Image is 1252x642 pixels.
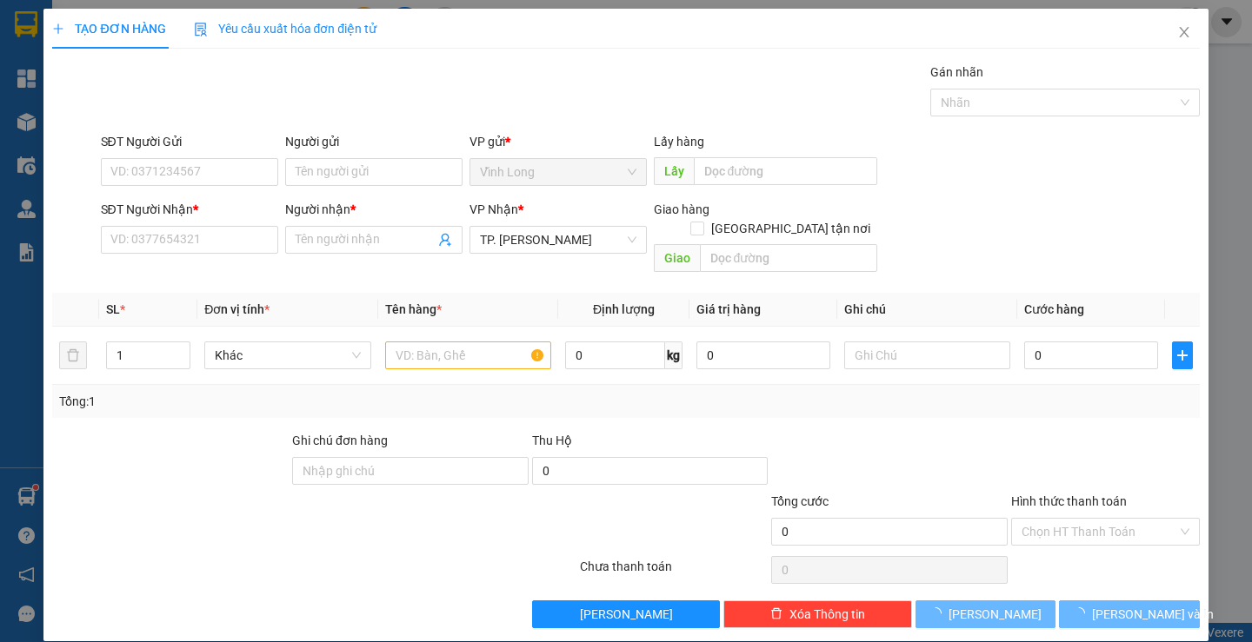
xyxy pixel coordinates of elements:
[771,494,829,508] span: Tổng cước
[844,341,1010,369] input: Ghi Chú
[52,23,64,35] span: plus
[694,157,877,185] input: Dọc đường
[929,607,949,619] span: loading
[106,302,120,316] span: SL
[292,434,388,447] label: Ghi chú đơn hàng
[1059,600,1199,628] button: [PERSON_NAME] và In
[480,159,636,185] span: Vĩnh Long
[469,202,518,216] span: VP Nhận
[723,600,912,628] button: deleteXóa Thông tin
[438,233,452,247] span: user-add
[578,557,770,587] div: Chưa thanh toán
[1172,341,1193,369] button: plus
[654,157,694,185] span: Lấy
[1073,607,1092,619] span: loading
[1173,348,1192,362] span: plus
[285,132,463,151] div: Người gửi
[101,132,278,151] div: SĐT Người Gửi
[292,457,529,485] input: Ghi chú đơn hàng
[580,605,673,624] span: [PERSON_NAME]
[194,22,377,36] span: Yêu cầu xuất hóa đơn điện tử
[385,341,551,369] input: VD: Bàn, Ghế
[59,392,484,411] div: Tổng: 1
[480,227,636,253] span: TP. Hồ Chí Minh
[1177,25,1191,39] span: close
[696,341,830,369] input: 0
[949,605,1042,624] span: [PERSON_NAME]
[204,302,270,316] span: Đơn vị tính
[696,302,761,316] span: Giá trị hàng
[700,244,877,272] input: Dọc đường
[1024,302,1084,316] span: Cước hàng
[285,200,463,219] div: Người nhận
[532,434,572,447] span: Thu Hộ
[59,341,87,369] button: delete
[385,302,442,316] span: Tên hàng
[704,219,877,238] span: [GEOGRAPHIC_DATA] tận nơi
[593,302,655,316] span: Định lượng
[1160,9,1209,57] button: Close
[469,132,647,151] div: VP gửi
[52,22,165,36] span: TẠO ĐƠN HÀNG
[665,341,683,369] span: kg
[654,202,709,216] span: Giao hàng
[789,605,865,624] span: Xóa Thông tin
[654,244,700,272] span: Giao
[770,607,782,621] span: delete
[1092,605,1214,624] span: [PERSON_NAME] và In
[654,135,704,149] span: Lấy hàng
[194,23,208,36] img: icon
[916,600,1056,628] button: [PERSON_NAME]
[101,200,278,219] div: SĐT Người Nhận
[215,342,360,368] span: Khác
[930,65,983,79] label: Gán nhãn
[532,600,721,628] button: [PERSON_NAME]
[837,293,1017,327] th: Ghi chú
[1011,494,1127,508] label: Hình thức thanh toán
